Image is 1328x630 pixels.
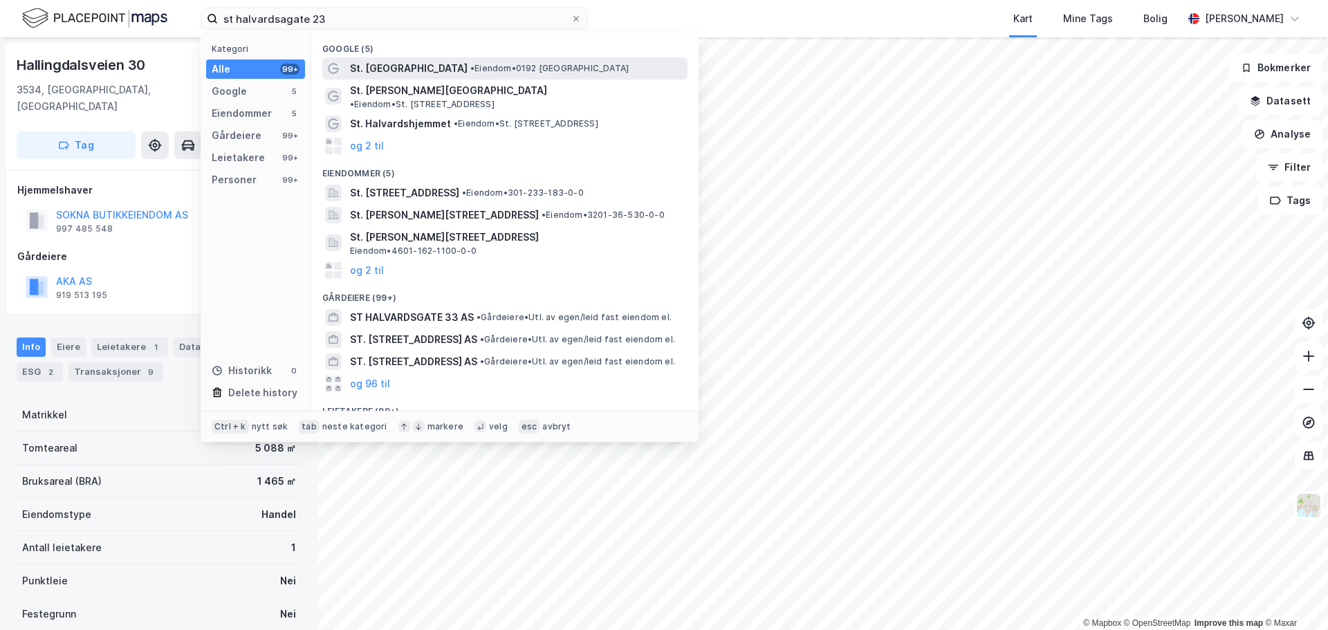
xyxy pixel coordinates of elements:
[174,337,225,357] div: Datasett
[280,152,299,163] div: 99+
[1229,54,1322,82] button: Bokmerker
[22,606,76,622] div: Festegrunn
[350,82,547,99] span: St. [PERSON_NAME][GEOGRAPHIC_DATA]
[1259,564,1328,630] iframe: Chat Widget
[212,105,272,122] div: Eiendommer
[480,356,484,367] span: •
[1205,10,1284,27] div: [PERSON_NAME]
[22,407,67,423] div: Matrikkel
[1063,10,1113,27] div: Mine Tags
[477,312,481,322] span: •
[1013,10,1033,27] div: Kart
[149,340,163,354] div: 1
[17,131,136,159] button: Tag
[280,174,299,185] div: 99+
[427,421,463,432] div: markere
[280,64,299,75] div: 99+
[1238,87,1322,115] button: Datasett
[311,281,699,306] div: Gårdeiere (99+)
[350,376,390,392] button: og 96 til
[350,115,451,132] span: St. Halvardshjemmet
[350,262,384,279] button: og 2 til
[542,210,665,221] span: Eiendom • 3201-36-530-0-0
[350,99,354,109] span: •
[350,60,468,77] span: St. [GEOGRAPHIC_DATA]
[288,108,299,119] div: 5
[22,6,167,30] img: logo.f888ab2527a4732fd821a326f86c7f29.svg
[261,506,296,523] div: Handel
[1242,120,1322,148] button: Analyse
[17,54,148,76] div: Hallingdalsveien 30
[350,185,459,201] span: St. [STREET_ADDRESS]
[462,187,466,198] span: •
[17,182,301,198] div: Hjemmelshaver
[311,157,699,182] div: Eiendommer (5)
[280,606,296,622] div: Nei
[257,473,296,490] div: 1 465 ㎡
[542,421,571,432] div: avbryt
[350,99,495,110] span: Eiendom • St. [STREET_ADDRESS]
[22,506,91,523] div: Eiendomstype
[288,86,299,97] div: 5
[1195,618,1263,628] a: Improve this map
[212,127,261,144] div: Gårdeiere
[1124,618,1191,628] a: OpenStreetMap
[17,248,301,265] div: Gårdeiere
[322,421,387,432] div: neste kategori
[255,440,296,456] div: 5 088 ㎡
[1295,492,1322,519] img: Z
[291,539,296,556] div: 1
[218,8,571,29] input: Søk på adresse, matrikkel, gårdeiere, leietakere eller personer
[477,312,672,323] span: Gårdeiere • Utl. av egen/leid fast eiendom el.
[489,421,508,432] div: velg
[470,63,629,74] span: Eiendom • 0192 [GEOGRAPHIC_DATA]
[91,337,168,357] div: Leietakere
[1143,10,1168,27] div: Bolig
[56,290,107,301] div: 919 513 195
[480,334,484,344] span: •
[1083,618,1121,628] a: Mapbox
[542,210,546,220] span: •
[44,365,57,379] div: 2
[22,573,68,589] div: Punktleie
[480,334,675,345] span: Gårdeiere • Utl. av egen/leid fast eiendom el.
[350,138,384,154] button: og 2 til
[51,337,86,357] div: Eiere
[22,440,77,456] div: Tomteareal
[144,365,158,379] div: 9
[17,362,63,382] div: ESG
[22,473,102,490] div: Bruksareal (BRA)
[470,63,474,73] span: •
[228,385,297,401] div: Delete history
[252,421,288,432] div: nytt søk
[56,223,113,234] div: 997 485 548
[212,61,230,77] div: Alle
[454,118,598,129] span: Eiendom • St. [STREET_ADDRESS]
[212,420,249,434] div: Ctrl + k
[212,149,265,166] div: Leietakere
[17,337,46,357] div: Info
[462,187,584,198] span: Eiendom • 301-233-183-0-0
[519,420,540,434] div: esc
[454,118,458,129] span: •
[350,245,477,257] span: Eiendom • 4601-162-1100-0-0
[212,44,305,54] div: Kategori
[212,362,272,379] div: Historikk
[17,82,226,115] div: 3534, [GEOGRAPHIC_DATA], [GEOGRAPHIC_DATA]
[68,362,163,382] div: Transaksjoner
[280,130,299,141] div: 99+
[212,172,257,188] div: Personer
[1256,154,1322,181] button: Filter
[22,539,102,556] div: Antall leietakere
[311,395,699,420] div: Leietakere (99+)
[1258,187,1322,214] button: Tags
[350,229,682,245] span: St. [PERSON_NAME][STREET_ADDRESS]
[480,356,675,367] span: Gårdeiere • Utl. av egen/leid fast eiendom el.
[350,207,539,223] span: St. [PERSON_NAME][STREET_ADDRESS]
[350,331,477,348] span: ST. [STREET_ADDRESS] AS
[288,365,299,376] div: 0
[280,573,296,589] div: Nei
[311,33,699,57] div: Google (5)
[299,420,320,434] div: tab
